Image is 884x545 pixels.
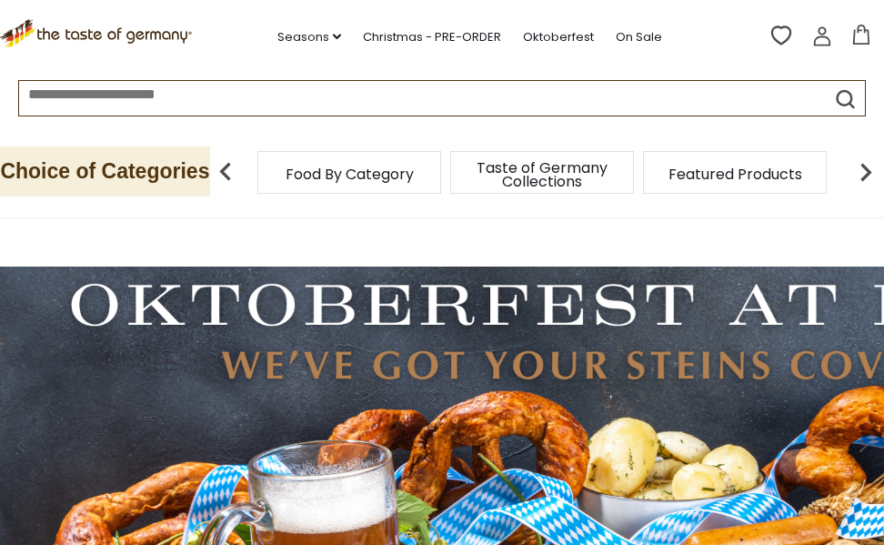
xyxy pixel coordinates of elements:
a: Oktoberfest [523,27,594,47]
a: Featured Products [668,167,802,181]
a: Christmas - PRE-ORDER [363,27,501,47]
a: On Sale [616,27,662,47]
a: Food By Category [286,167,414,181]
a: Seasons [277,27,341,47]
img: next arrow [848,154,884,190]
a: Taste of Germany Collections [469,161,615,188]
img: previous arrow [207,154,244,190]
